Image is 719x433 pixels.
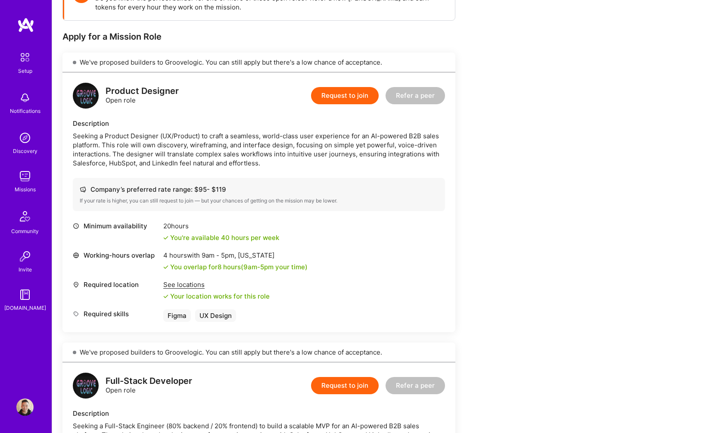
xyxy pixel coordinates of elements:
i: icon Tag [73,311,79,317]
button: Refer a peer [386,87,445,104]
div: [DOMAIN_NAME] [4,303,46,312]
div: Discovery [13,146,37,156]
img: logo [17,17,34,33]
i: icon Cash [80,186,86,193]
span: 9am - 5pm , [200,251,238,259]
div: Apply for a Mission Role [62,31,455,42]
button: Request to join [311,377,379,394]
div: You overlap for 8 hours ( your time) [170,262,308,271]
img: Invite [16,248,34,265]
div: You're available 40 hours per week [163,233,279,242]
i: icon Check [163,235,168,240]
div: Required location [73,280,159,289]
div: See locations [163,280,270,289]
div: Invite [19,265,32,274]
div: Figma [163,309,191,322]
div: Setup [18,66,32,75]
div: Notifications [10,106,40,115]
div: Full-Stack Developer [106,377,192,386]
img: logo [73,83,99,109]
div: We've proposed builders to Groovelogic. You can still apply but there's a low chance of acceptance. [62,343,455,362]
div: Missions [15,185,36,194]
div: Product Designer [106,87,179,96]
img: discovery [16,129,34,146]
img: logo [73,373,99,399]
i: icon World [73,252,79,259]
div: Description [73,119,445,128]
div: 20 hours [163,221,279,231]
div: 4 hours with [US_STATE] [163,251,308,260]
div: Your location works for this role [163,292,270,301]
i: icon Clock [73,223,79,229]
div: Minimum availability [73,221,159,231]
a: User Avatar [14,399,36,416]
img: bell [16,89,34,106]
div: Working-hours overlap [73,251,159,260]
img: teamwork [16,168,34,185]
div: Description [73,409,445,418]
img: Community [15,206,35,227]
div: If your rate is higher, you can still request to join — but your chances of getting on the missio... [80,197,438,204]
img: guide book [16,286,34,303]
div: We've proposed builders to Groovelogic. You can still apply but there's a low chance of acceptance. [62,53,455,72]
img: setup [16,48,34,66]
div: UX Design [195,309,236,322]
i: icon Location [73,281,79,288]
div: Seeking a Product Designer (UX/Product) to craft a seamless, world-class user experience for an A... [73,131,445,168]
span: 9am - 5pm [243,263,274,271]
div: Open role [106,87,179,105]
div: Open role [106,377,192,395]
div: Company’s preferred rate range: $ 95 - $ 119 [80,185,438,194]
i: icon Check [163,294,168,299]
img: User Avatar [16,399,34,416]
div: Required skills [73,309,159,318]
button: Refer a peer [386,377,445,394]
div: Community [11,227,39,236]
button: Request to join [311,87,379,104]
i: icon Check [163,265,168,270]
